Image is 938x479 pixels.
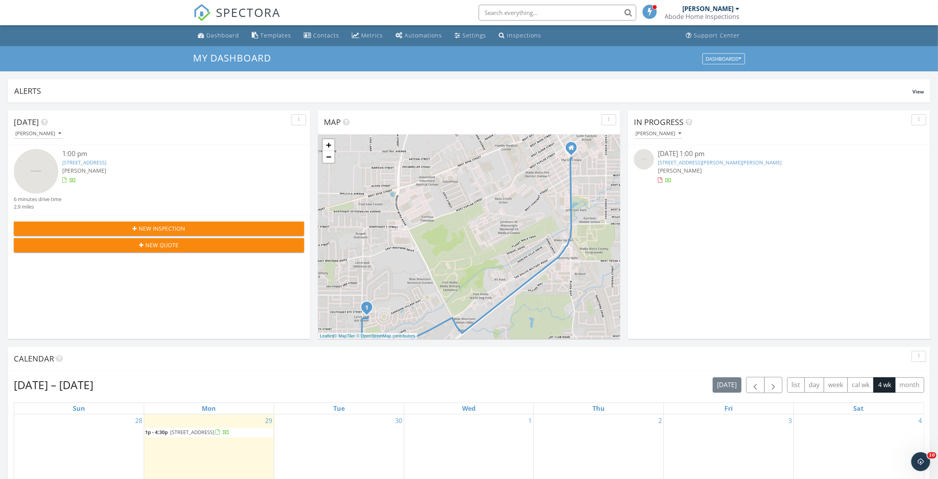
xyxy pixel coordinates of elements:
[911,452,930,471] iframe: Intercom live chat
[452,28,490,43] a: Settings
[349,28,386,43] a: Metrics
[14,149,304,211] a: 1:00 pm [STREET_ADDRESS] [PERSON_NAME] 6 minutes drive time 2.9 miles
[145,429,168,436] span: 1p - 4:30p
[873,377,895,393] button: 4 wk
[852,403,865,414] a: Saturday
[62,159,106,166] a: [STREET_ADDRESS]
[527,414,533,427] a: Go to October 1, 2025
[362,32,383,39] div: Metrics
[912,88,924,95] span: View
[463,32,487,39] div: Settings
[746,377,765,393] button: Previous
[479,5,636,21] input: Search everything...
[787,377,805,393] button: list
[264,414,274,427] a: Go to September 29, 2025
[723,403,734,414] a: Friday
[62,149,280,159] div: 1:00 pm
[323,151,334,163] a: Zoom out
[394,414,404,427] a: Go to September 30, 2025
[14,222,304,236] button: New Inspection
[15,131,61,136] div: [PERSON_NAME]
[193,4,211,21] img: The Best Home Inspection Software - Spectora
[145,428,273,437] a: 1p - 4:30p [STREET_ADDRESS]
[318,333,417,339] div: |
[571,147,576,152] div: 307 S 9th Ave #132, Walla Walla WA 99362
[496,28,545,43] a: Inspections
[683,28,743,43] a: Support Center
[658,149,900,159] div: [DATE] 1:00 pm
[634,149,654,169] img: streetview
[804,377,824,393] button: day
[694,32,740,39] div: Support Center
[170,429,214,436] span: [STREET_ADDRESS]
[14,86,912,96] div: Alerts
[334,334,355,338] a: © MapTiler
[365,305,368,311] i: 1
[71,403,87,414] a: Sunday
[249,28,295,43] a: Templates
[301,28,343,43] a: Contacts
[146,241,179,249] span: New Quote
[134,414,144,427] a: Go to September 28, 2025
[193,51,271,64] span: My Dashboard
[507,32,542,39] div: Inspections
[764,377,783,393] button: Next
[201,403,218,414] a: Monday
[14,196,61,203] div: 6 minutes drive time
[706,56,741,62] div: Dashboards
[14,149,58,194] img: streetview
[193,11,281,27] a: SPECTORA
[635,131,681,136] div: [PERSON_NAME]
[713,377,741,393] button: [DATE]
[14,203,61,211] div: 2.9 miles
[367,307,371,312] div: 801 SE Larkspur Pl, College Place, WA 99324
[145,429,229,436] a: 1p - 4:30p [STREET_ADDRESS]
[634,129,683,139] button: [PERSON_NAME]
[14,377,93,393] h2: [DATE] – [DATE]
[787,414,793,427] a: Go to October 3, 2025
[14,353,54,364] span: Calendar
[591,403,606,414] a: Thursday
[683,5,734,13] div: [PERSON_NAME]
[847,377,874,393] button: cal wk
[139,224,186,233] span: New Inspection
[332,403,346,414] a: Tuesday
[927,452,936,458] span: 10
[917,414,923,427] a: Go to October 4, 2025
[658,159,782,166] a: [STREET_ADDRESS][PERSON_NAME][PERSON_NAME]
[314,32,340,39] div: Contacts
[702,53,745,64] button: Dashboards
[393,28,446,43] a: Automations (Basic)
[405,32,442,39] div: Automations
[216,4,281,21] span: SPECTORA
[324,117,341,127] span: Map
[323,139,334,151] a: Zoom in
[207,32,240,39] div: Dashboard
[657,414,663,427] a: Go to October 2, 2025
[658,167,702,174] span: [PERSON_NAME]
[357,334,415,338] a: © OpenStreetMap contributors
[634,117,684,127] span: In Progress
[461,403,477,414] a: Wednesday
[195,28,243,43] a: Dashboard
[824,377,848,393] button: week
[665,13,740,21] div: Abode Home Inspections
[62,167,106,174] span: [PERSON_NAME]
[14,238,304,252] button: New Quote
[895,377,924,393] button: month
[14,117,39,127] span: [DATE]
[261,32,292,39] div: Templates
[634,149,924,184] a: [DATE] 1:00 pm [STREET_ADDRESS][PERSON_NAME][PERSON_NAME] [PERSON_NAME]
[14,129,63,139] button: [PERSON_NAME]
[320,334,333,338] a: Leaflet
